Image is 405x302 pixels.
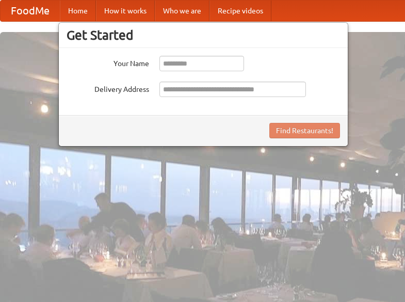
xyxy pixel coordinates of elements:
[155,1,209,21] a: Who we are
[1,1,60,21] a: FoodMe
[96,1,155,21] a: How it works
[67,56,149,69] label: Your Name
[67,27,340,43] h3: Get Started
[209,1,271,21] a: Recipe videos
[60,1,96,21] a: Home
[67,82,149,94] label: Delivery Address
[269,123,340,138] button: Find Restaurants!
